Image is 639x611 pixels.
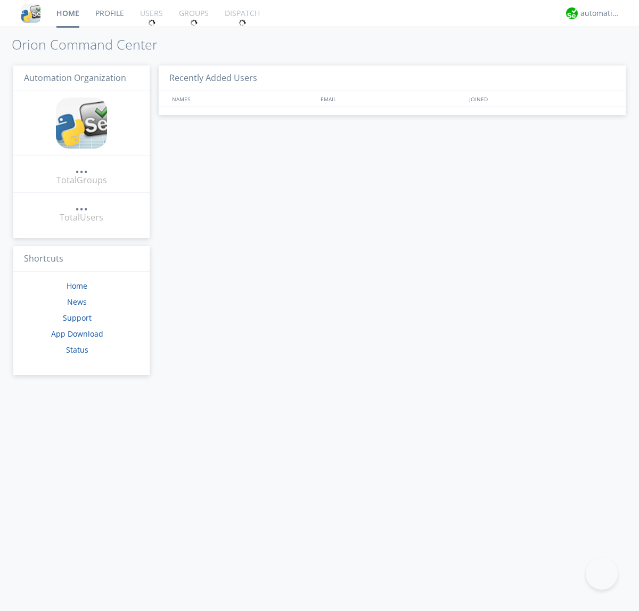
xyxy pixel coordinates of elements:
[169,91,315,107] div: NAMES
[566,7,578,19] img: d2d01cd9b4174d08988066c6d424eccd
[51,329,103,339] a: App Download
[63,313,92,323] a: Support
[190,19,198,27] img: spin.svg
[466,91,616,107] div: JOINED
[239,19,246,27] img: spin.svg
[586,558,618,590] iframe: Toggle Customer Support
[67,297,87,307] a: News
[56,174,107,186] div: Total Groups
[75,162,88,173] div: ...
[56,97,107,149] img: cddb5a64eb264b2086981ab96f4c1ba7
[66,345,88,355] a: Status
[21,4,40,23] img: cddb5a64eb264b2086981ab96f4c1ba7
[75,199,88,211] a: ...
[159,66,626,92] h3: Recently Added Users
[318,91,466,107] div: EMAIL
[67,281,87,291] a: Home
[13,246,150,272] h3: Shortcuts
[75,199,88,210] div: ...
[580,8,620,19] div: automation+atlas
[148,19,155,27] img: spin.svg
[60,211,103,224] div: Total Users
[24,72,126,84] span: Automation Organization
[75,162,88,174] a: ...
